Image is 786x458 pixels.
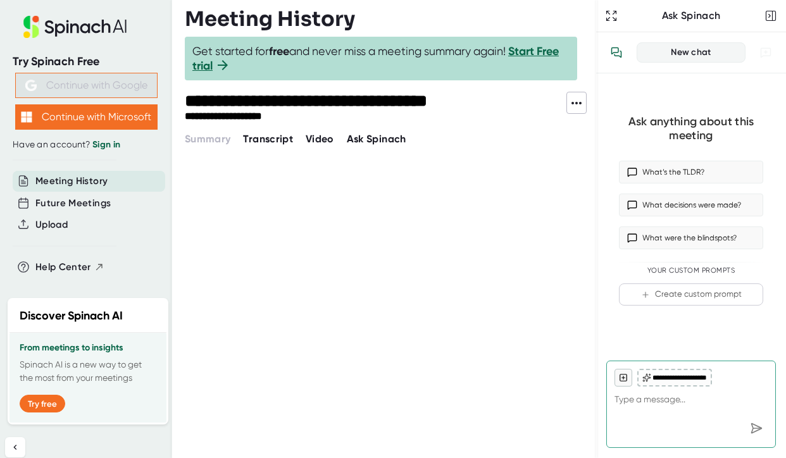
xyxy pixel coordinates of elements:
[619,266,763,275] div: Your Custom Prompts
[619,283,763,306] button: Create custom prompt
[243,133,293,145] span: Transcript
[20,307,123,325] h2: Discover Spinach AI
[35,260,104,275] button: Help Center
[620,9,762,22] div: Ask Spinach
[35,260,91,275] span: Help Center
[185,7,355,31] h3: Meeting History
[15,104,158,130] button: Continue with Microsoft
[185,133,230,145] span: Summary
[25,80,37,91] img: Aehbyd4JwY73AAAAAElFTkSuQmCC
[619,226,763,249] button: What were the blindspots?
[306,133,334,145] span: Video
[192,44,559,73] a: Start Free trial
[269,44,289,58] b: free
[762,7,780,25] button: Close conversation sidebar
[347,133,406,145] span: Ask Spinach
[645,47,737,58] div: New chat
[92,139,120,150] a: Sign in
[13,54,159,69] div: Try Spinach Free
[20,343,156,353] h3: From meetings to insights
[20,358,156,385] p: Spinach AI is a new way to get the most from your meetings
[745,417,768,440] div: Send message
[13,139,159,151] div: Have an account?
[35,196,111,211] button: Future Meetings
[35,218,68,232] button: Upload
[347,132,406,147] button: Ask Spinach
[619,114,763,143] div: Ask anything about this meeting
[619,161,763,183] button: What’s the TLDR?
[619,194,763,216] button: What decisions were made?
[192,44,570,73] span: Get started for and never miss a meeting summary again!
[602,7,620,25] button: Expand to Ask Spinach page
[20,395,65,412] button: Try free
[35,174,108,189] button: Meeting History
[306,132,334,147] button: Video
[243,132,293,147] button: Transcript
[15,73,158,98] button: Continue with Google
[185,132,230,147] button: Summary
[604,40,629,65] button: View conversation history
[5,437,25,457] button: Collapse sidebar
